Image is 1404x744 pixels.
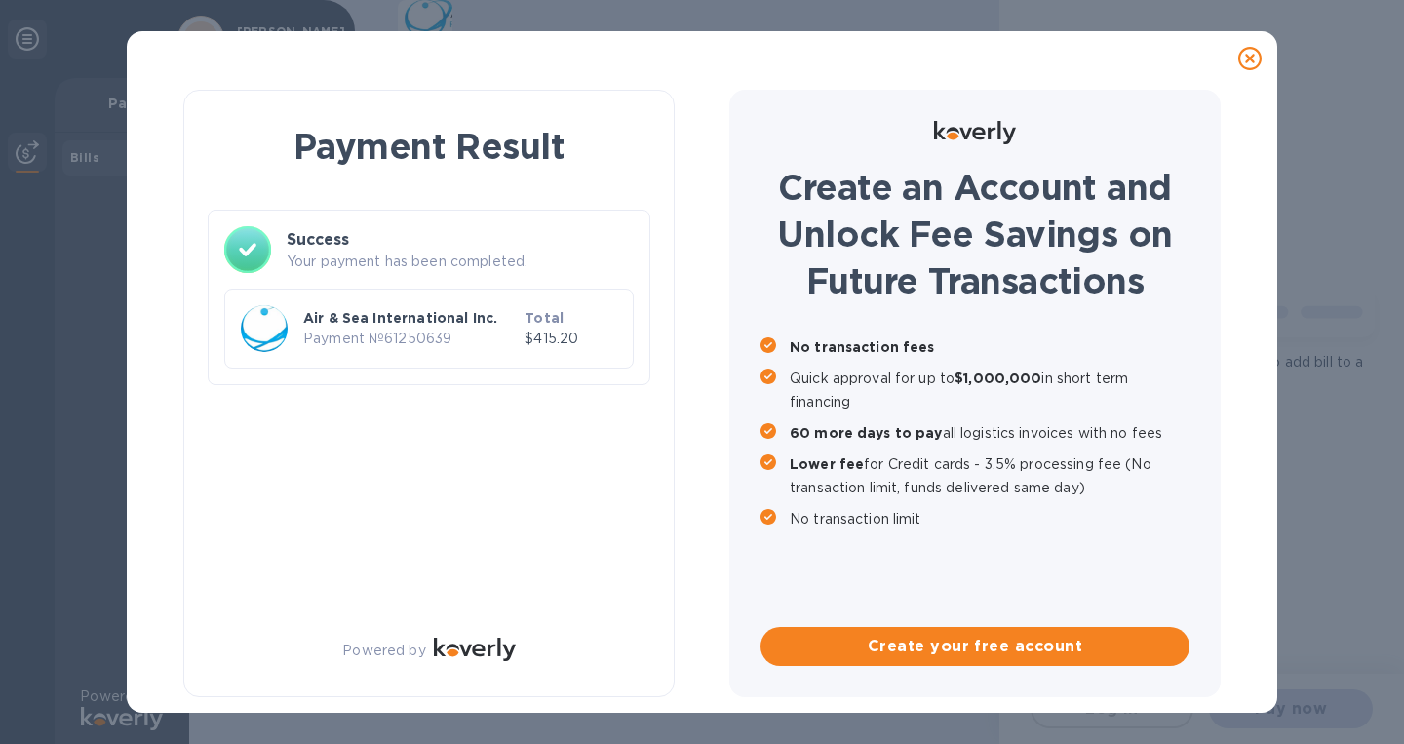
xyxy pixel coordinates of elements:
b: $1,000,000 [955,371,1041,386]
b: 60 more days to pay [790,425,943,441]
p: Your payment has been completed. [287,252,634,272]
h1: Create an Account and Unlock Fee Savings on Future Transactions [760,164,1189,304]
h3: Success [287,228,634,252]
b: No transaction fees [790,339,935,355]
p: all logistics invoices with no fees [790,421,1189,445]
p: $415.20 [525,329,617,349]
p: Powered by [342,641,425,661]
p: for Credit cards - 3.5% processing fee (No transaction limit, funds delivered same day) [790,452,1189,499]
img: Logo [434,638,516,661]
b: Total [525,310,564,326]
h1: Payment Result [215,122,643,171]
span: Create your free account [776,635,1174,658]
p: Air & Sea International Inc. [303,308,517,328]
p: Payment № 61250639 [303,329,517,349]
p: No transaction limit [790,507,1189,530]
img: Logo [934,121,1016,144]
button: Create your free account [760,627,1189,666]
p: Quick approval for up to in short term financing [790,367,1189,413]
b: Lower fee [790,456,864,472]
